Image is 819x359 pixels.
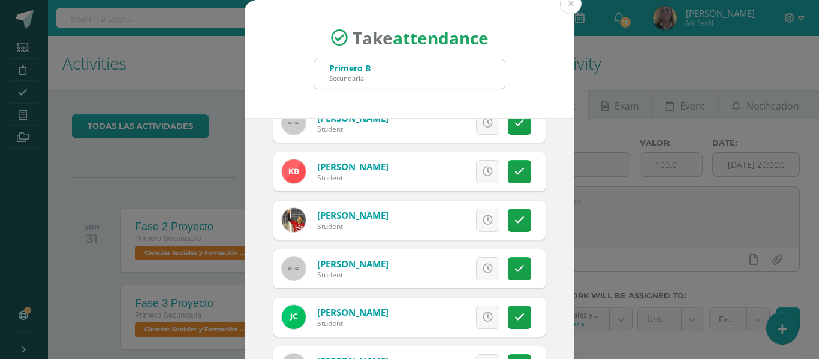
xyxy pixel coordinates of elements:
[317,124,389,134] div: Student
[329,62,371,74] div: Primero B
[317,306,389,318] a: [PERSON_NAME]
[282,159,306,183] img: 6cf92ec996d64de9b7aac6ec8d5c153d.png
[353,26,489,49] span: Take
[317,221,389,231] div: Student
[314,59,505,89] input: Search for a grade or section here…
[317,161,389,173] a: [PERSON_NAME]
[317,270,389,280] div: Student
[393,26,489,49] strong: attendance
[282,208,306,232] img: 6bb0512b6c29378fbf6e668cdc6de1d0.png
[329,74,371,83] div: Secundaria
[282,305,306,329] img: ad5d18179a46f54adc3c66e974ddc72d.png
[317,258,389,270] a: [PERSON_NAME]
[317,318,389,328] div: Student
[282,257,306,280] img: 60x60
[282,111,306,135] img: 60x60
[317,209,389,221] a: [PERSON_NAME]
[317,173,389,183] div: Student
